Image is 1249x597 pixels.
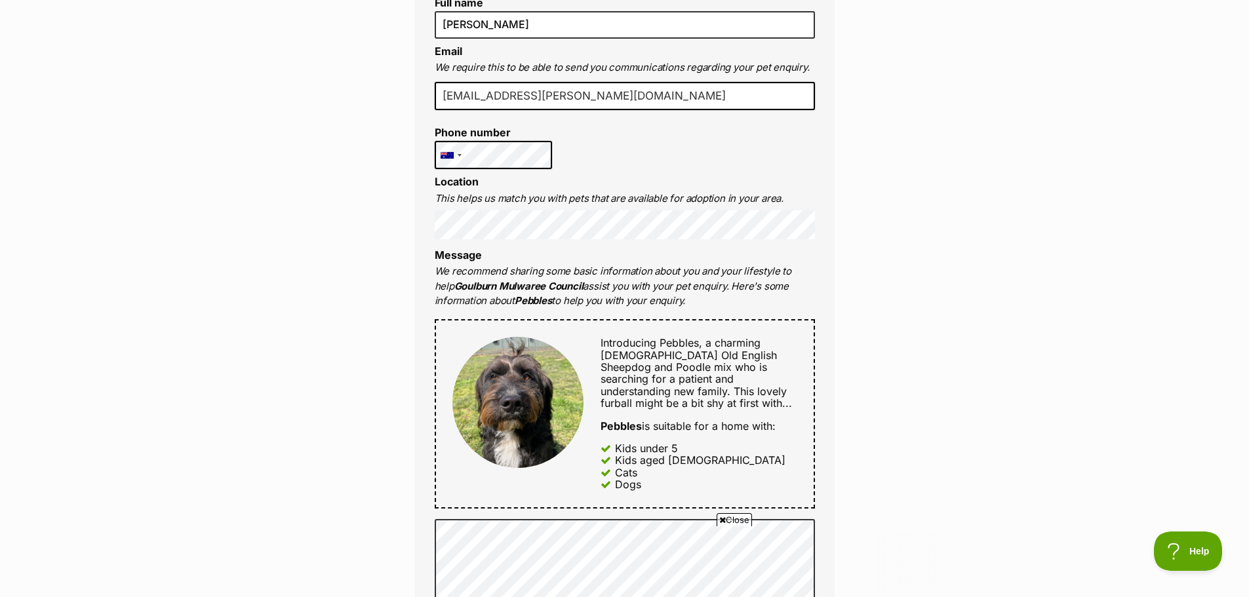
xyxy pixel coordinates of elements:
input: E.g. Jimmy Chew [435,11,815,39]
img: Pebbles [452,337,584,468]
div: is suitable for a home with: [601,420,797,432]
span: Introducing Pebbles, a charming [DEMOGRAPHIC_DATA] Old English Sheepdog and Poodle mix who is sea... [601,336,792,410]
div: Kids under 5 [615,442,678,454]
label: Message [435,248,482,261]
strong: Pebbles [601,419,642,433]
label: Phone number [435,126,553,138]
iframe: Advertisement [307,531,943,590]
strong: Pebbles [515,294,552,307]
p: This helps us match you with pets that are available for adoption in your area. [435,191,815,206]
div: Australia: +61 [435,142,466,169]
p: We recommend sharing some basic information about you and your lifestyle to help assist you with ... [435,264,815,309]
label: Location [435,175,479,188]
strong: Goulburn Mulwaree Council [454,280,584,292]
iframe: Help Scout Beacon - Open [1154,531,1223,571]
span: Close [717,513,752,526]
p: We require this to be able to send you communications regarding your pet enquiry. [435,60,815,75]
div: Dogs [615,478,641,490]
div: Cats [615,467,637,478]
label: Email [435,45,462,58]
div: Kids aged [DEMOGRAPHIC_DATA] [615,454,785,466]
